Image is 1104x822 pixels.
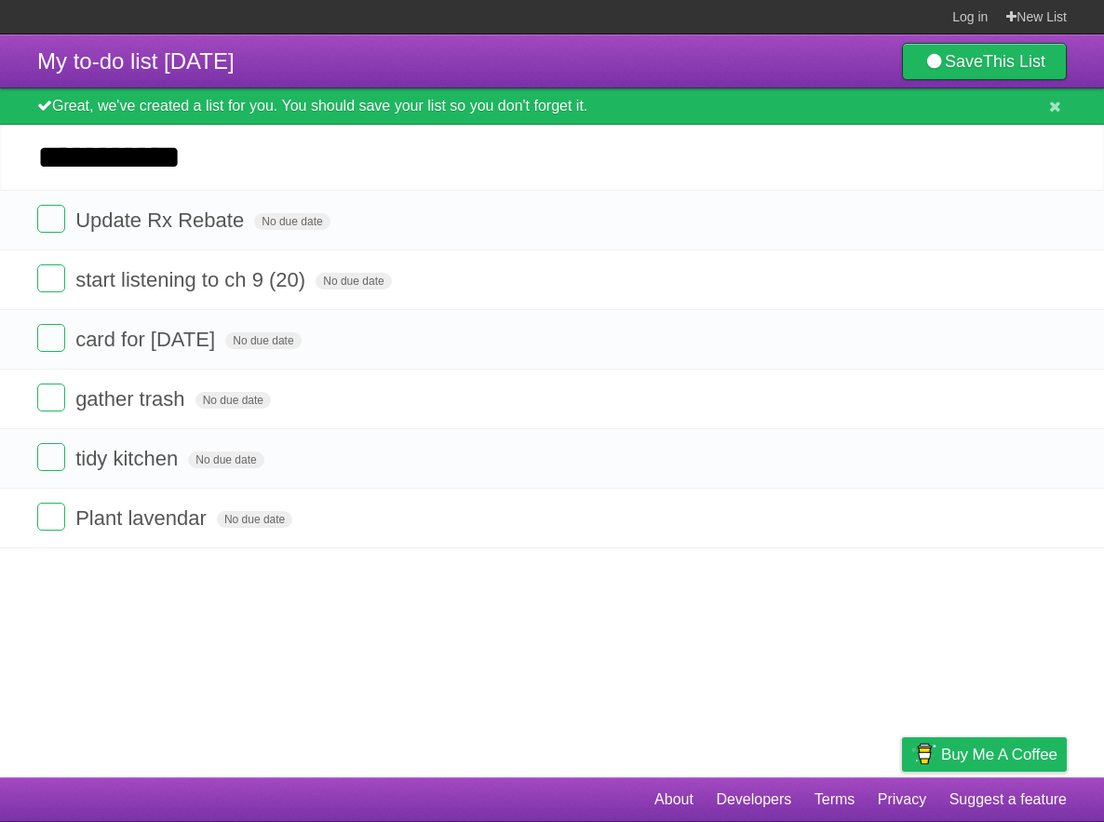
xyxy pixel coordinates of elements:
[75,447,182,470] span: tidy kitchen
[37,264,65,292] label: Done
[316,273,391,290] span: No due date
[75,387,189,411] span: gather trash
[902,737,1067,772] a: Buy me a coffee
[75,328,220,351] span: card for [DATE]
[75,506,211,530] span: Plant lavendar
[225,332,301,349] span: No due date
[953,384,989,414] label: Star task
[254,213,330,230] span: No due date
[878,782,926,817] a: Privacy
[716,782,791,817] a: Developers
[654,782,693,817] a: About
[37,443,65,471] label: Done
[953,503,989,533] label: Star task
[37,324,65,352] label: Done
[983,52,1045,71] b: This List
[911,738,936,770] img: Buy me a coffee
[953,205,989,236] label: Star task
[75,268,310,291] span: start listening to ch 9 (20)
[37,205,65,233] label: Done
[217,511,292,528] span: No due date
[37,384,65,411] label: Done
[902,43,1067,80] a: SaveThis List
[75,209,249,232] span: Update Rx Rebate
[941,738,1057,771] span: Buy me a coffee
[37,48,235,74] span: My to-do list [DATE]
[953,443,989,474] label: Star task
[37,503,65,531] label: Done
[949,782,1067,817] a: Suggest a feature
[953,324,989,355] label: Star task
[195,392,271,409] span: No due date
[953,264,989,295] label: Star task
[188,451,263,468] span: No due date
[815,782,855,817] a: Terms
